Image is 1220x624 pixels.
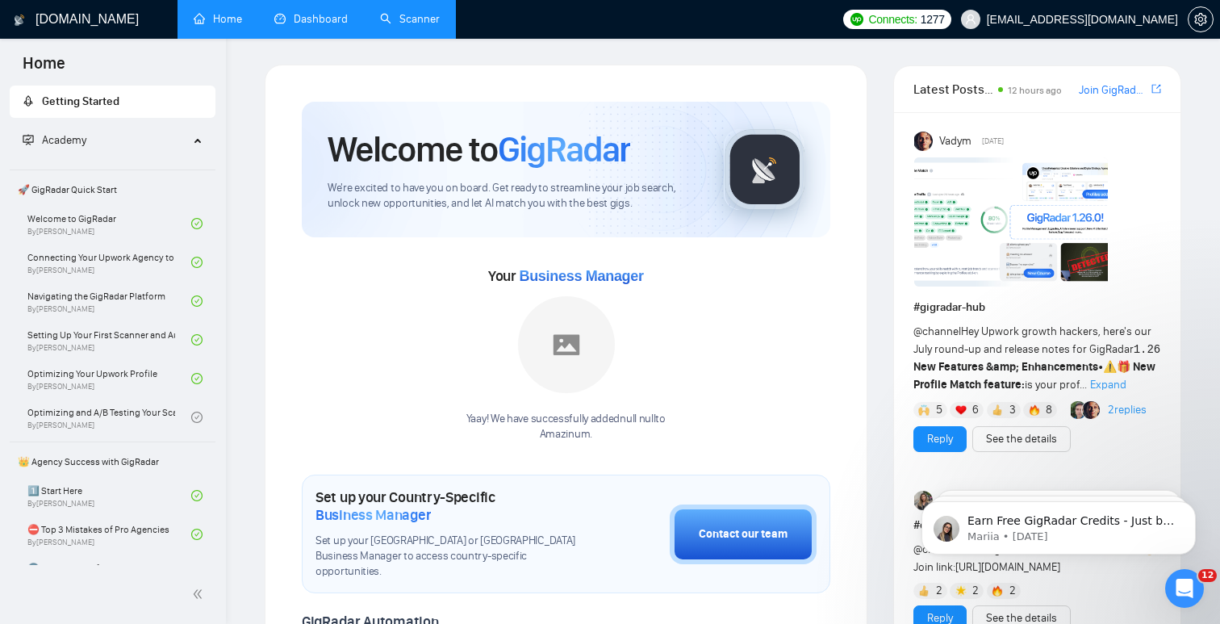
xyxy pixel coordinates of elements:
span: Academy [23,133,86,147]
img: upwork-logo.png [850,13,863,26]
a: Setting Up Your First Scanner and Auto-BidderBy[PERSON_NAME] [27,322,191,358]
img: gigradar-logo.png [725,129,805,210]
code: 1.26 [1134,343,1161,356]
div: Contact our team [699,526,788,543]
span: export [1151,82,1161,95]
span: Connects: [868,10,917,28]
img: 🔥 [1029,404,1040,416]
span: Vadym [939,132,971,150]
a: Reply [927,430,953,448]
a: searchScanner [380,12,440,26]
strong: New Features &amp; Enhancements [913,360,1098,374]
span: 8 [1046,402,1052,418]
img: placeholder.png [518,296,615,393]
span: 3 [1009,402,1016,418]
a: 1️⃣ Start HereBy[PERSON_NAME] [27,478,191,513]
a: Welcome to GigRadarBy[PERSON_NAME] [27,206,191,241]
span: 12 [1198,569,1217,582]
span: GigRadar [498,128,630,171]
span: double-left [192,586,208,602]
span: check-circle [191,334,203,346]
img: 👍 [992,404,1003,416]
img: ❤️ [955,404,967,416]
span: check-circle [191,490,203,501]
img: 🙌 [918,404,930,416]
span: setting [1189,13,1213,26]
span: @channel [913,325,961,338]
span: rocket [23,95,34,107]
span: check-circle [191,412,203,423]
img: F09AC4U7ATU-image.png [914,157,1108,287]
span: Business Manager [519,268,643,284]
button: setting [1188,6,1214,32]
span: Getting Started [42,94,119,108]
a: Connecting Your Upwork Agency to GigRadarBy[PERSON_NAME] [27,245,191,280]
span: 👑 Agency Success with GigRadar [11,446,214,478]
a: Join GigRadar Slack Community [1079,82,1148,99]
span: Expand [1090,378,1126,392]
a: 2replies [1108,402,1147,418]
h1: Welcome to [328,128,630,171]
span: 1277 [921,10,945,28]
iframe: Intercom live chat [1165,569,1204,608]
img: logo [14,7,25,33]
a: setting [1188,13,1214,26]
span: check-circle [191,373,203,384]
span: fund-projection-screen [23,134,34,145]
span: Set up your [GEOGRAPHIC_DATA] or [GEOGRAPHIC_DATA] Business Manager to access country-specific op... [315,534,589,580]
img: 🔥 [992,585,1003,597]
a: 🌚 Rookie Traps for New Agencies [27,555,191,591]
span: Academy [42,133,86,147]
button: Contact our team [670,505,817,564]
a: Optimizing Your Upwork ProfileBy[PERSON_NAME] [27,361,191,396]
span: Your [488,267,644,285]
span: [DATE] [982,134,1004,149]
img: 🌟 [955,585,967,597]
span: Latest Posts from the GigRadar Community [913,79,993,99]
span: check-circle [191,218,203,229]
h1: # gigradar-hub [913,299,1161,316]
a: ⛔ Top 3 Mistakes of Pro AgenciesBy[PERSON_NAME] [27,517,191,552]
span: check-circle [191,529,203,540]
div: Yaay! We have successfully added null null to [466,412,666,442]
h1: Set up your Country-Specific [315,488,589,524]
span: 2 [972,583,979,599]
span: Home [10,52,78,86]
span: 🚀 GigRadar Quick Start [11,174,214,206]
a: See the details [986,430,1057,448]
span: 5 [936,402,942,418]
img: Alex B [1071,401,1088,419]
p: Amazinum . [466,427,666,442]
span: 2 [936,583,942,599]
button: See the details [972,426,1071,452]
img: 👍 [918,585,930,597]
span: Hey Upwork growth hackers, here's our July round-up and release notes for GigRadar • is your prof... [913,325,1161,392]
a: Navigating the GigRadar PlatformBy[PERSON_NAME] [27,283,191,319]
li: Getting Started [10,86,215,118]
span: 🎁 [1117,360,1130,374]
a: homeHome [194,12,242,26]
span: check-circle [191,257,203,268]
a: Optimizing and A/B Testing Your Scanner for Better ResultsBy[PERSON_NAME] [27,400,191,435]
span: Business Manager [315,506,431,524]
img: Vadym [914,132,934,151]
span: We're excited to have you on board. Get ready to streamline your job search, unlock new opportuni... [328,181,698,211]
a: dashboardDashboard [274,12,348,26]
span: 12 hours ago [1008,85,1062,96]
a: export [1151,82,1161,97]
span: user [965,14,976,25]
span: check-circle [191,295,203,307]
button: Reply [913,426,967,452]
span: 6 [972,402,979,418]
span: 2 [1009,583,1016,599]
iframe: Intercom notifications message [897,467,1220,580]
span: ⚠️ [1103,360,1117,374]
